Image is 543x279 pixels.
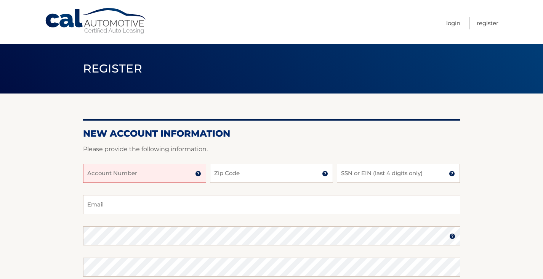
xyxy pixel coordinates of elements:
[449,233,455,239] img: tooltip.svg
[83,128,460,139] h2: New Account Information
[83,61,143,76] span: Register
[337,164,460,183] input: SSN or EIN (last 4 digits only)
[322,171,328,177] img: tooltip.svg
[195,171,201,177] img: tooltip.svg
[446,17,460,29] a: Login
[45,8,147,35] a: Cal Automotive
[83,144,460,155] p: Please provide the following information.
[83,195,460,214] input: Email
[210,164,333,183] input: Zip Code
[449,171,455,177] img: tooltip.svg
[477,17,498,29] a: Register
[83,164,206,183] input: Account Number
